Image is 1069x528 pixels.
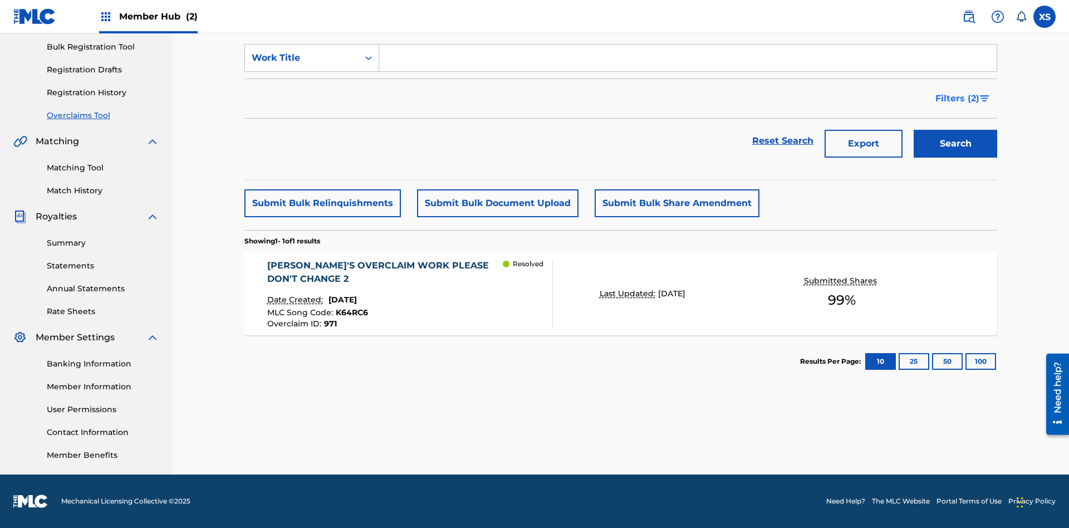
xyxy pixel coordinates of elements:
button: Submit Bulk Share Amendment [595,189,759,217]
div: Help [987,6,1009,28]
img: Top Rightsholders [99,10,112,23]
a: Annual Statements [47,283,159,295]
button: Submit Bulk Relinquishments [244,189,401,217]
a: Contact Information [47,427,159,438]
span: Overclaim ID : [267,319,324,329]
button: Submit Bulk Document Upload [417,189,578,217]
button: 50 [932,353,963,370]
p: Resolved [513,259,543,269]
a: User Permissions [47,404,159,415]
a: Overclaims Tool [47,110,159,121]
button: Search [914,130,997,158]
img: expand [146,331,159,344]
a: Registration History [47,87,159,99]
a: Summary [47,237,159,249]
span: Matching [36,135,79,148]
img: expand [146,135,159,148]
a: Registration Drafts [47,64,159,76]
p: Date Created: [267,294,326,306]
span: MLC Song Code : [267,307,336,317]
img: MLC Logo [13,8,56,25]
span: 99 % [828,290,856,310]
a: Public Search [958,6,980,28]
a: Member Information [47,381,159,393]
span: Member Settings [36,331,115,344]
button: 100 [965,353,996,370]
a: Rate Sheets [47,306,159,317]
div: Work Title [252,51,352,65]
span: Royalties [36,210,77,223]
img: Royalties [13,210,27,223]
img: expand [146,210,159,223]
span: [DATE] [658,289,685,299]
a: [PERSON_NAME]'S OVERCLAIM WORK PLEASE DON'T CHANGE 2Date Created:[DATE]MLC Song Code:K64RC6Overcl... [244,252,997,335]
a: Need Help? [826,496,865,506]
span: 971 [324,319,337,329]
img: help [991,10,1004,23]
div: Drag [1017,486,1023,519]
a: Match History [47,185,159,197]
a: Matching Tool [47,162,159,174]
a: Bulk Registration Tool [47,41,159,53]
img: Member Settings [13,331,27,344]
img: logo [13,495,48,508]
iframe: Resource Center [1038,349,1069,441]
span: [DATE] [328,295,357,305]
a: Banking Information [47,358,159,370]
a: Statements [47,260,159,272]
a: The MLC Website [872,496,930,506]
a: Portal Terms of Use [936,496,1002,506]
p: Showing 1 - 1 of 1 results [244,236,320,246]
iframe: Chat Widget [1013,475,1069,528]
img: Matching [13,135,27,148]
a: Reset Search [747,129,819,153]
span: (2) [186,11,198,22]
a: Member Benefits [47,449,159,461]
span: Member Hub [119,10,198,23]
p: Results Per Page: [800,356,864,366]
div: [PERSON_NAME]'S OVERCLAIM WORK PLEASE DON'T CHANGE 2 [267,259,503,286]
p: Submitted Shares [804,275,880,287]
button: Export [825,130,903,158]
img: search [962,10,975,23]
button: 25 [899,353,929,370]
button: Filters (2) [929,85,997,113]
form: Search Form [244,44,997,163]
div: Notifications [1016,11,1027,22]
p: Last Updated: [600,288,658,300]
a: Privacy Policy [1008,496,1056,506]
span: Mechanical Licensing Collective © 2025 [61,496,190,506]
button: 10 [865,353,896,370]
div: User Menu [1033,6,1056,28]
span: K64RC6 [336,307,368,317]
img: filter [980,95,989,102]
span: Filters ( 2 ) [935,92,979,105]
